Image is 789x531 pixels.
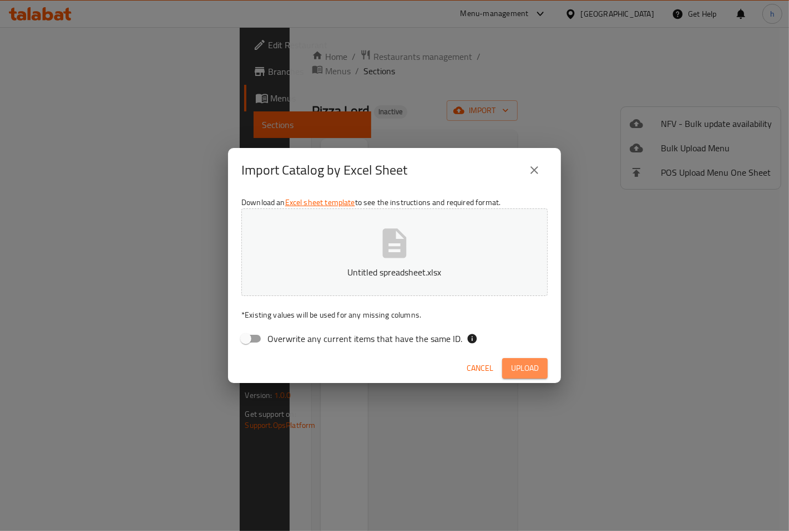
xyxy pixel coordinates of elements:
[511,361,539,375] span: Upload
[259,265,530,279] p: Untitled spreadsheet.xlsx
[521,157,548,183] button: close
[502,358,548,379] button: Upload
[241,208,548,296] button: Untitled spreadsheet.xlsx
[267,332,462,345] span: Overwrite any current items that have the same ID.
[241,161,407,179] h2: Import Catalog by Excel Sheet
[467,361,493,375] span: Cancel
[241,309,548,320] p: Existing values will be used for any missing columns.
[467,333,478,344] svg: If the overwrite option isn't selected, then the items that match an existing ID will be ignored ...
[462,358,498,379] button: Cancel
[228,192,561,353] div: Download an to see the instructions and required format.
[285,195,355,210] a: Excel sheet template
